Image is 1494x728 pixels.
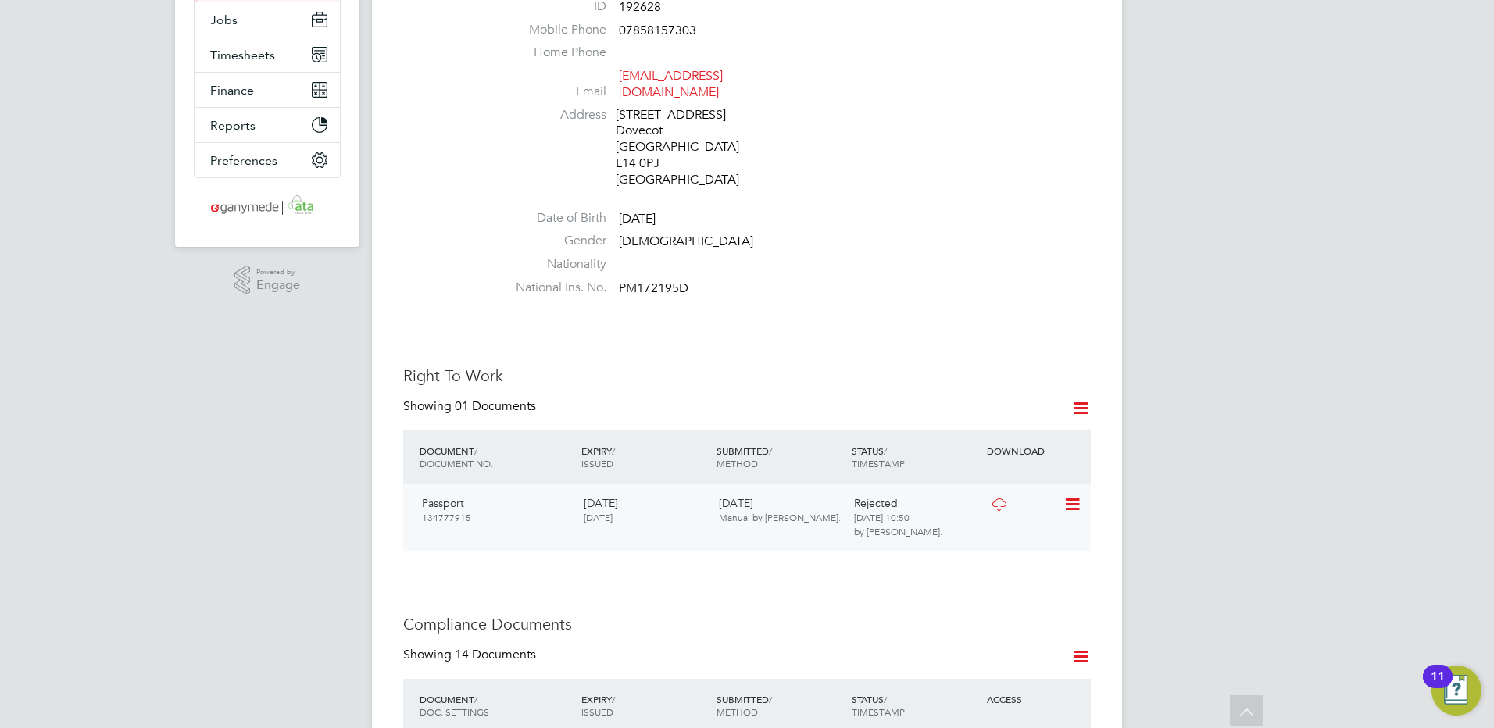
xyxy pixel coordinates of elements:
[577,437,713,477] div: EXPIRY
[195,73,340,107] button: Finance
[403,398,539,415] div: Showing
[455,398,536,414] span: 01 Documents
[619,68,723,100] a: [EMAIL_ADDRESS][DOMAIN_NAME]
[854,496,898,510] span: Rejected
[983,437,1091,465] div: DOWNLOAD
[612,444,615,457] span: /
[403,614,1091,634] h3: Compliance Documents
[474,693,477,705] span: /
[983,685,1091,713] div: ACCESS
[581,457,613,469] span: ISSUED
[619,280,688,296] span: PM172195D
[1431,676,1445,697] div: 11
[848,437,983,477] div: STATUS
[852,705,905,718] span: TIMESTAMP
[577,685,713,726] div: EXPIRY
[195,108,340,142] button: Reports
[884,444,887,457] span: /
[619,234,753,250] span: [DEMOGRAPHIC_DATA]
[619,211,656,227] span: [DATE]
[210,12,238,27] span: Jobs
[584,511,613,523] span: [DATE]
[210,153,277,168] span: Preferences
[474,444,477,457] span: /
[769,444,772,457] span: /
[719,511,841,523] span: Manual by [PERSON_NAME].
[497,256,606,273] label: Nationality
[852,457,905,469] span: TIMESTAMP
[577,490,713,530] div: [DATE]
[420,457,493,469] span: DOCUMENT NO.
[884,693,887,705] span: /
[717,457,758,469] span: METHOD
[195,37,340,72] button: Timesheets
[403,366,1091,386] h3: Right To Work
[497,107,606,123] label: Address
[210,118,256,133] span: Reports
[422,511,471,523] span: 134777915
[195,143,340,177] button: Preferences
[713,490,848,530] div: [DATE]
[256,279,300,292] span: Engage
[210,48,275,62] span: Timesheets
[195,2,340,37] button: Jobs
[206,194,329,219] img: ganymedesolutions-logo-retina.png
[256,266,300,279] span: Powered by
[769,693,772,705] span: /
[1431,666,1481,716] button: Open Resource Center, 11 new notifications
[420,705,489,718] span: DOC. SETTINGS
[497,45,606,61] label: Home Phone
[416,490,577,530] div: Passport
[612,693,615,705] span: /
[713,437,848,477] div: SUBMITTED
[854,511,910,523] span: [DATE] 10:50
[403,647,539,663] div: Showing
[234,266,301,295] a: Powered byEngage
[416,685,577,726] div: DOCUMENT
[210,83,254,98] span: Finance
[616,107,764,188] div: [STREET_ADDRESS] Dovecot [GEOGRAPHIC_DATA] L14 0PJ [GEOGRAPHIC_DATA]
[717,705,758,718] span: METHOD
[455,647,536,662] span: 14 Documents
[848,685,983,726] div: STATUS
[854,525,942,537] span: by [PERSON_NAME].
[497,84,606,100] label: Email
[416,437,577,477] div: DOCUMENT
[581,705,613,718] span: ISSUED
[497,22,606,38] label: Mobile Phone
[497,233,606,249] label: Gender
[194,194,341,219] a: Go to home page
[497,280,606,296] label: National Ins. No.
[497,210,606,227] label: Date of Birth
[713,685,848,726] div: SUBMITTED
[619,23,696,38] span: 07858157303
